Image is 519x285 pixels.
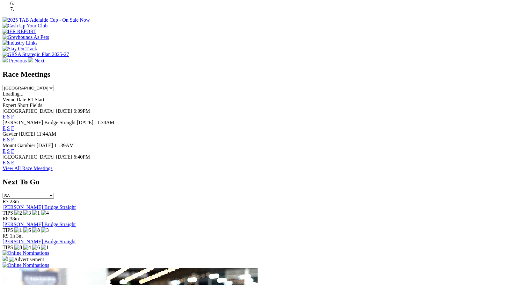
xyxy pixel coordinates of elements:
a: S [7,137,10,142]
img: Stay On Track [3,46,37,52]
img: 1 [41,245,49,250]
span: 6:40PM [74,154,90,160]
img: 3 [23,210,31,216]
a: S [7,125,10,131]
img: Cash Up Your Club [3,23,48,29]
img: 6 [32,245,40,250]
a: View All Race Meetings [3,166,53,171]
span: 11:44AM [37,131,56,137]
img: IER REPORT [3,29,36,34]
a: Previous [3,58,28,63]
span: R9 [3,233,9,239]
span: R8 [3,216,9,221]
a: F [11,125,14,131]
a: S [7,148,10,154]
img: Online Nominations [3,262,49,268]
h2: Race Meetings [3,70,516,79]
a: [PERSON_NAME] Bridge Straight [3,239,76,244]
span: Loading... [3,91,23,96]
img: 8 [14,245,22,250]
a: E [3,137,6,142]
span: Fields [30,103,42,108]
a: E [3,125,6,131]
img: 2 [14,210,22,216]
h2: Next To Go [3,178,516,186]
a: S [7,160,10,165]
span: [DATE] [37,143,53,148]
a: E [3,148,6,154]
span: Date [17,97,26,102]
a: S [7,114,10,119]
span: Short [18,103,29,108]
img: chevron-left-pager-white.svg [3,57,8,62]
span: TIPS [3,245,13,250]
img: GRSA Strategic Plan 2025-27 [3,52,69,57]
a: Next [28,58,44,63]
span: 1h 3m [10,233,23,239]
img: Advertisement [9,257,44,262]
span: Venue [3,97,15,102]
span: R7 [3,199,9,204]
img: 2025 TAB Adelaide Cup - On Sale Now [3,17,90,23]
img: Greyhounds As Pets [3,34,49,40]
span: 38m [10,216,19,221]
a: [PERSON_NAME] Bridge Straight [3,222,76,227]
span: 23m [10,199,19,204]
span: [PERSON_NAME] Bridge Straight [3,120,76,125]
span: Previous [9,58,27,63]
img: 1 [32,210,40,216]
span: TIPS [3,227,13,233]
span: Mount Gambier [3,143,35,148]
span: [GEOGRAPHIC_DATA] [3,154,55,160]
img: 3 [41,227,49,233]
img: 15187_Greyhounds_GreysPlayCentral_Resize_SA_WebsiteBanner_300x115_2025.jpg [3,256,8,261]
span: 11:38AM [95,120,114,125]
span: Expert [3,103,16,108]
span: 6:09PM [74,108,90,114]
a: F [11,137,14,142]
a: [PERSON_NAME] Bridge Straight [3,204,76,210]
img: 4 [41,210,49,216]
span: [GEOGRAPHIC_DATA] [3,108,55,114]
span: [DATE] [19,131,35,137]
a: E [3,160,6,165]
img: Industry Links [3,40,38,46]
img: 4 [23,245,31,250]
span: [DATE] [56,154,72,160]
span: R1 Start [27,97,44,102]
span: [DATE] [77,120,93,125]
img: 1 [14,227,22,233]
a: F [11,114,14,119]
span: 11:39AM [54,143,74,148]
img: 6 [23,227,31,233]
a: F [11,160,14,165]
a: E [3,114,6,119]
img: chevron-right-pager-white.svg [28,57,33,62]
span: [DATE] [56,108,72,114]
img: 8 [32,227,40,233]
span: Next [34,58,44,63]
img: Online Nominations [3,250,49,256]
span: Gawler [3,131,18,137]
span: TIPS [3,210,13,216]
a: F [11,148,14,154]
